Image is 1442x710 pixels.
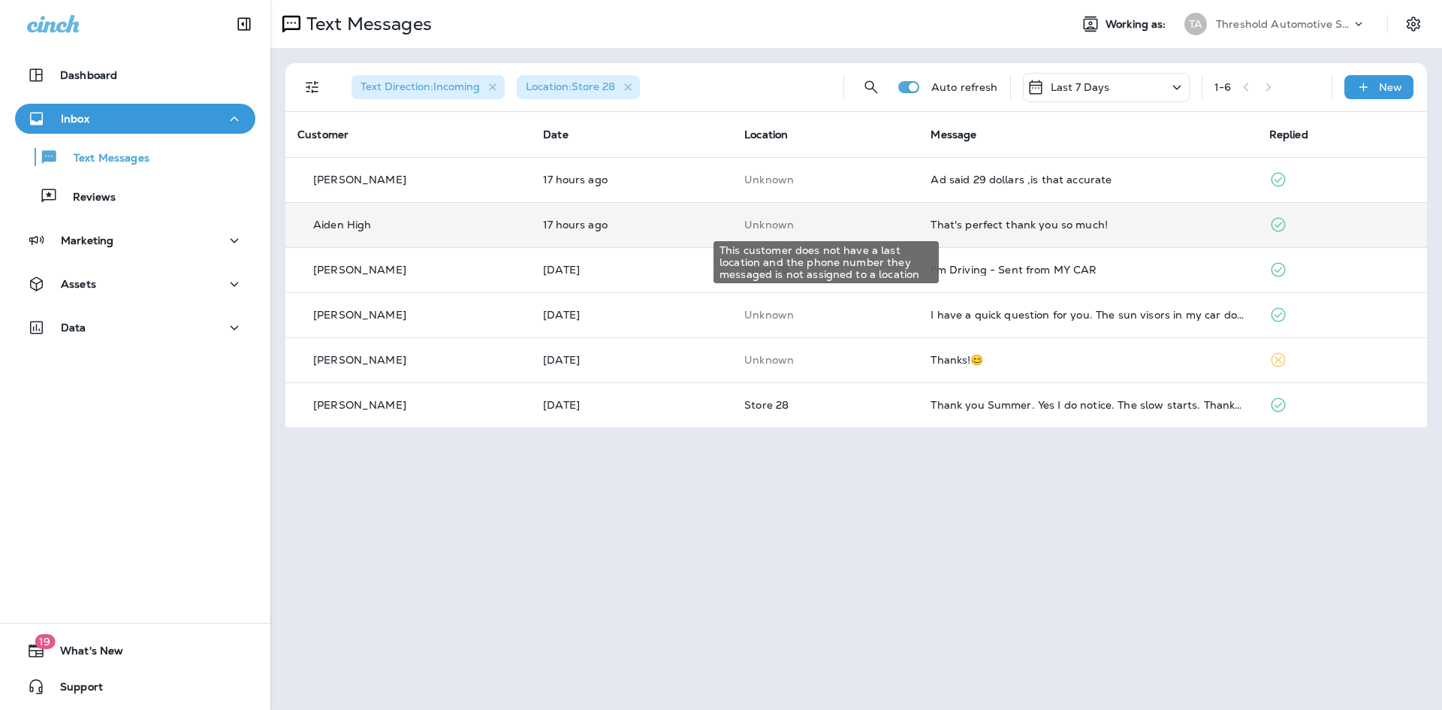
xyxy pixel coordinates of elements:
[931,264,1244,276] div: I'm Driving - Sent from MY CAR
[15,180,255,212] button: Reviews
[15,313,255,343] button: Data
[543,219,720,231] p: Oct 3, 2025 05:14 PM
[744,354,907,366] p: This customer does not have a last location and the phone number they messaged is not assigned to...
[61,113,89,125] p: Inbox
[744,219,907,231] p: This customer does not have a last location and the phone number they messaged is not assigned to...
[313,264,406,276] p: [PERSON_NAME]
[313,219,371,231] p: Aiden High
[351,75,505,99] div: Text Direction:Incoming
[856,72,886,102] button: Search Messages
[931,309,1244,321] div: I have a quick question for you. The sun visors in my car don't work very well. Could someone tak...
[61,278,96,290] p: Assets
[297,72,327,102] button: Filters
[15,60,255,90] button: Dashboard
[15,672,255,702] button: Support
[313,354,406,366] p: [PERSON_NAME]
[35,634,55,649] span: 19
[931,354,1244,366] div: Thanks!😊
[15,141,255,173] button: Text Messages
[45,645,123,663] span: What's New
[1216,18,1351,30] p: Threshold Automotive Service dba Grease Monkey
[313,309,406,321] p: [PERSON_NAME]
[713,241,939,283] div: This customer does not have a last location and the phone number they messaged is not assigned to...
[543,174,720,186] p: Oct 3, 2025 05:24 PM
[58,191,116,205] p: Reviews
[300,13,432,35] p: Text Messages
[360,80,480,93] span: Text Direction : Incoming
[931,399,1244,411] div: Thank you Summer. Yes I do notice. The slow starts. Thanks for telling me about the battery. I wi...
[744,309,907,321] p: This customer does not have a last location and the phone number they messaged is not assigned to...
[15,269,255,299] button: Assets
[59,152,149,166] p: Text Messages
[313,399,406,411] p: [PERSON_NAME]
[543,264,720,276] p: Oct 3, 2025 09:21 AM
[15,636,255,666] button: 19What's New
[517,75,640,99] div: Location:Store 28
[297,128,348,141] span: Customer
[931,128,976,141] span: Message
[45,681,103,699] span: Support
[1214,81,1231,93] div: 1 - 6
[744,174,907,186] p: This customer does not have a last location and the phone number they messaged is not assigned to...
[60,69,117,81] p: Dashboard
[61,234,113,246] p: Marketing
[543,399,720,411] p: Oct 1, 2025 10:11 AM
[543,128,569,141] span: Date
[15,225,255,255] button: Marketing
[313,174,406,186] p: [PERSON_NAME]
[1184,13,1207,35] div: TA
[526,80,615,93] span: Location : Store 28
[1400,11,1427,38] button: Settings
[1051,81,1110,93] p: Last 7 Days
[931,174,1244,186] div: Ad said 29 dollars ,is that accurate
[931,219,1244,231] div: That's perfect thank you so much!
[543,309,720,321] p: Oct 2, 2025 12:32 PM
[223,9,265,39] button: Collapse Sidebar
[744,128,788,141] span: Location
[15,104,255,134] button: Inbox
[543,354,720,366] p: Oct 1, 2025 04:07 PM
[1106,18,1169,31] span: Working as:
[61,322,86,334] p: Data
[1269,128,1308,141] span: Replied
[744,398,789,412] span: Store 28
[1379,81,1402,93] p: New
[931,81,998,93] p: Auto refresh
